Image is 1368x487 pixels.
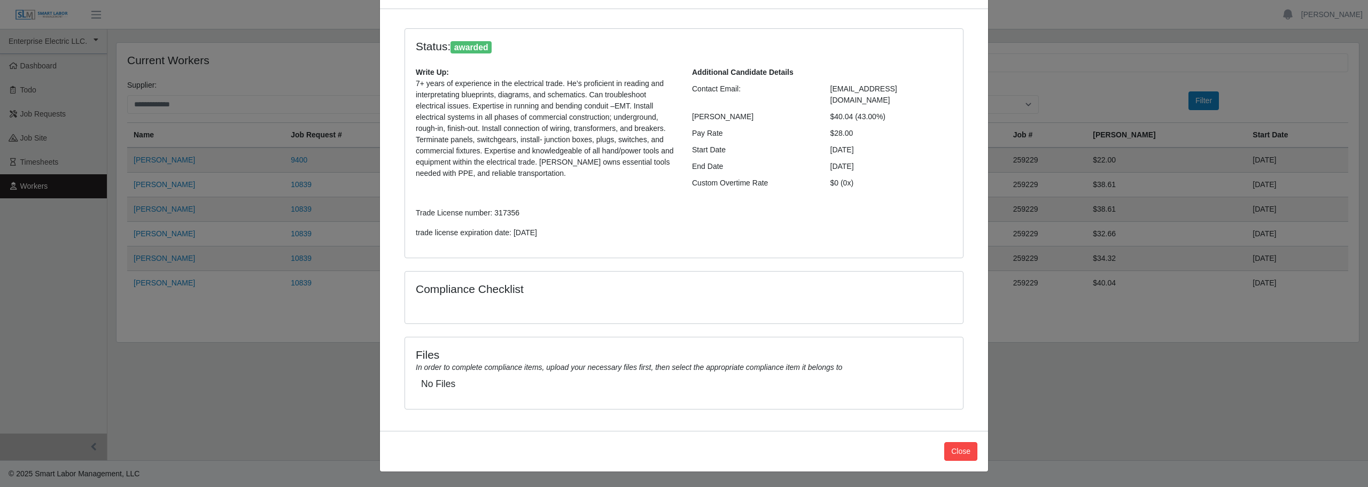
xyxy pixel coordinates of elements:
h4: Status: [416,40,814,54]
div: Start Date [684,144,822,156]
div: Contact Email: [684,83,822,106]
b: Additional Candidate Details [692,68,794,76]
i: In order to complete compliance items, upload your necessary files first, then select the appropr... [416,363,842,372]
div: [DATE] [822,144,961,156]
div: $40.04 (43.00%) [822,111,961,122]
div: Pay Rate [684,128,822,139]
div: End Date [684,161,822,172]
h4: Files [416,348,952,361]
div: $28.00 [822,128,961,139]
h5: No Files [421,378,947,390]
div: Custom Overtime Rate [684,177,822,189]
p: trade license expiration date: [DATE] [416,227,676,238]
p: 7+ years of experience in the electrical trade. He’s proficient in reading and interpretating blu... [416,78,676,179]
span: [EMAIL_ADDRESS][DOMAIN_NAME] [830,84,897,104]
button: Close [944,442,977,461]
p: Trade License number: 317356 [416,207,676,219]
b: Write Up: [416,68,449,76]
span: awarded [450,41,492,54]
h4: Compliance Checklist [416,282,768,296]
span: $0 (0x) [830,179,854,187]
span: [DATE] [830,162,854,171]
div: [PERSON_NAME] [684,111,822,122]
